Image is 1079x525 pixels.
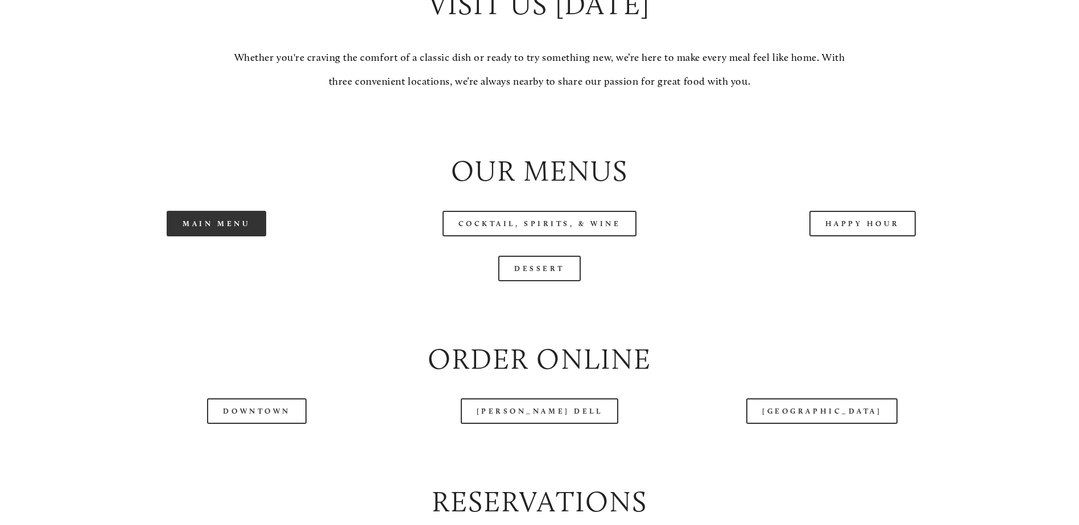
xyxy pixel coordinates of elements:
a: Cocktail, Spirits, & Wine [443,211,637,236]
h2: Our Menus [65,151,1014,191]
a: [GEOGRAPHIC_DATA] [746,398,898,424]
a: Happy Hour [809,211,916,236]
a: Main Menu [167,211,266,236]
a: Dessert [498,256,581,281]
a: [PERSON_NAME] Dell [461,398,619,424]
a: Downtown [207,398,306,424]
h2: Order Online [65,339,1014,380]
h2: Reservations [65,482,1014,522]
